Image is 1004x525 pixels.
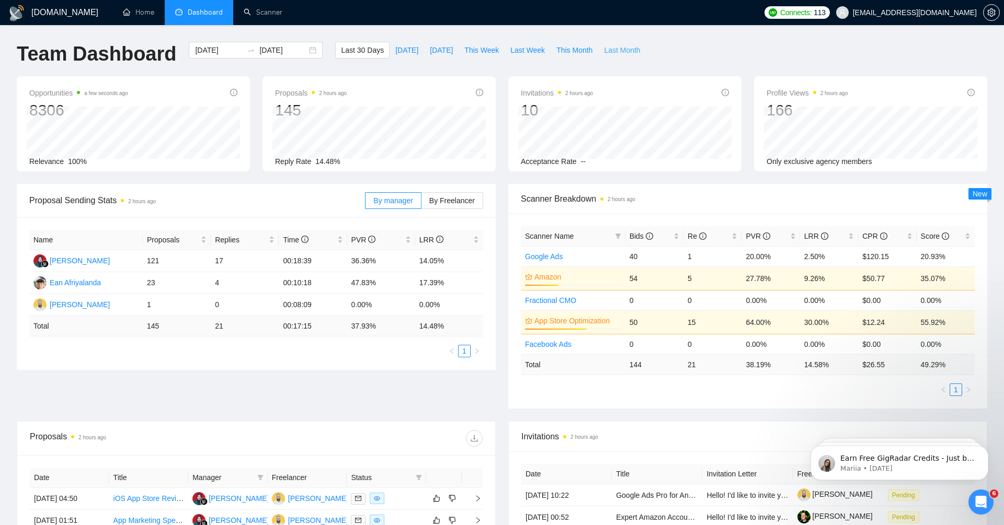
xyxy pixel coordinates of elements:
img: c1ggvvhzv4-VYMujOMOeOswZPknE9dRuz1DQySv16Er8A15XMhSXDpGmfSVHCyPYds [797,510,811,523]
td: 121 [143,250,211,272]
p: Message from Mariia, sent 6w ago [45,40,180,50]
div: [PERSON_NAME] [209,493,269,504]
td: 4 [211,272,279,294]
th: Invitation Letter [702,464,793,484]
td: 21 [683,354,741,375]
td: 20.93% [917,246,975,266]
div: 8306 [29,100,128,120]
a: 1 [459,345,470,357]
span: -- [581,157,586,166]
button: Last Month [598,42,646,59]
span: This Week [464,44,499,56]
td: 0.00% [347,294,415,316]
img: gigradar-bm.png [200,498,208,505]
td: 0.00% [741,290,800,310]
span: filter [613,228,623,244]
img: NF [33,254,47,267]
div: Proposals [30,430,256,447]
span: Proposal Sending Stats [29,194,365,207]
span: info-circle [230,89,237,96]
span: info-circle [368,236,375,243]
span: Status [351,472,412,483]
span: filter [615,233,621,239]
td: 0 [625,290,683,310]
th: Date [521,464,612,484]
img: D [33,298,47,311]
li: 1 [950,383,962,396]
td: [DATE] 04:50 [30,488,109,510]
span: Relevance [29,157,64,166]
td: $0.00 [858,334,916,354]
a: NF[PERSON_NAME] [192,494,269,502]
span: 113 [814,7,825,18]
span: LRR [804,232,828,240]
td: 40 [625,246,683,266]
button: This Month [551,42,598,59]
span: CPR [862,232,887,240]
span: 14.48% [315,157,340,166]
td: 1 [683,246,741,266]
td: 9.26% [800,266,858,290]
td: 47.83% [347,272,415,294]
th: Manager [188,468,268,488]
a: D[PERSON_NAME] [33,300,110,308]
span: Proposals [275,87,347,99]
h1: Team Dashboard [17,42,176,66]
span: info-circle [476,89,483,96]
span: to [247,46,255,54]
a: setting [983,8,1000,17]
span: info-circle [646,232,653,240]
td: $ 26.55 [858,354,916,375]
td: 1 [143,294,211,316]
span: Opportunities [29,87,128,99]
img: D [272,492,285,505]
td: 0.00% [917,290,975,310]
time: a few seconds ago [84,90,128,96]
span: dislike [449,516,456,524]
td: 23 [143,272,211,294]
span: mail [355,495,361,501]
button: setting [983,4,1000,21]
span: [DATE] [430,44,453,56]
td: 00:08:09 [279,294,347,316]
span: like [433,516,440,524]
td: 35.07% [917,266,975,290]
span: 100% [68,157,87,166]
span: Time [283,236,308,244]
td: 14.58 % [800,354,858,375]
td: 49.29 % [917,354,975,375]
td: 0 [211,294,279,316]
div: 145 [275,100,347,120]
li: Previous Page [937,383,950,396]
td: Google Ads Pro for Android Mobile App [612,484,702,506]
td: 0 [683,334,741,354]
td: [DATE] 10:22 [521,484,612,506]
time: 2 hours ago [820,90,848,96]
button: right [962,383,975,396]
span: filter [414,470,424,485]
iframe: Intercom live chat [968,489,994,515]
span: [DATE] [395,44,418,56]
a: [PERSON_NAME] [797,512,873,520]
div: 166 [767,100,848,120]
span: eye [374,517,380,523]
time: 2 hours ago [78,435,106,440]
td: 14.48 % [415,316,483,336]
td: 00:17:15 [279,316,347,336]
li: Previous Page [446,345,458,357]
button: [DATE] [390,42,424,59]
td: Total [521,354,625,375]
span: Scanner Breakdown [521,192,975,205]
span: Proposals [147,234,199,246]
td: 21 [211,316,279,336]
td: 55.92% [917,310,975,334]
td: 27.78% [741,266,800,290]
span: LRR [419,236,443,244]
td: 38.19 % [741,354,800,375]
span: info-circle [722,89,729,96]
time: 2 hours ago [565,90,593,96]
span: Pending [888,511,919,523]
span: Bids [630,232,653,240]
a: EAEan Afriyalanda [33,278,101,286]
